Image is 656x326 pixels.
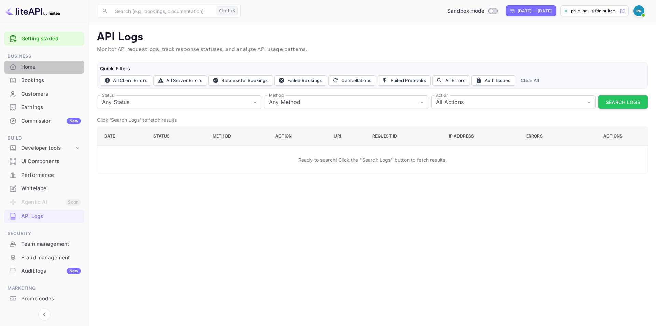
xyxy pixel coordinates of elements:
a: Whitelabel [4,182,84,195]
span: Sandbox mode [447,7,484,15]
div: Customers [21,90,81,98]
button: Failed Prebooks [378,75,431,86]
div: Earnings [4,101,84,114]
h6: Quick Filters [100,65,645,73]
div: API Logs [4,210,84,223]
div: Team management [21,240,81,248]
a: Customers [4,88,84,100]
a: Earnings [4,101,84,114]
th: Status [148,126,207,146]
label: Action [436,92,449,98]
a: Bookings [4,74,84,87]
th: Errors [521,126,580,146]
th: Date [97,126,148,146]
p: ph-c-ng--sjfdn.nuitee.... [571,8,618,14]
div: Earnings [21,104,81,112]
div: Audit logs [21,267,81,275]
input: Search (e.g. bookings, documentation) [111,4,214,18]
label: Method [269,92,284,98]
button: Auth Issues [471,75,515,86]
p: Ready to search! Click the "Search Logs" button to fetch results. [298,156,447,164]
p: Click 'Search Logs' to fetch results [97,116,648,123]
div: Commission [21,117,81,125]
button: All Errors [432,75,470,86]
p: Monitor API request logs, track response statuses, and analyze API usage patterns. [97,45,648,54]
div: All Actions [431,95,596,109]
a: API Logs [4,210,84,222]
a: Audit logsNew [4,264,84,277]
div: Getting started [4,32,84,46]
div: API Logs [21,212,81,220]
div: Promo codes [21,295,81,303]
div: UI Components [21,158,81,166]
button: All Client Errors [100,75,152,86]
th: Actions [580,126,647,146]
button: All Server Errors [153,75,207,86]
button: Cancellations [328,75,376,86]
a: Home [4,61,84,73]
div: Developer tools [4,142,84,154]
div: Developer tools [21,144,74,152]
th: IP Address [443,126,521,146]
th: Method [207,126,270,146]
img: Phúc Ngô [633,5,644,16]
div: Whitelabel [4,182,84,195]
button: Collapse navigation [38,308,51,321]
div: Home [4,61,84,74]
button: Successful Bookings [208,75,273,86]
div: Any Method [264,95,428,109]
div: Ctrl+K [217,6,238,15]
div: Team management [4,237,84,251]
button: Failed Bookings [274,75,327,86]
div: Performance [21,171,81,179]
span: Build [4,134,84,142]
div: Customers [4,88,84,101]
div: New [67,118,81,124]
div: Performance [4,169,84,182]
div: CommissionNew [4,115,84,128]
label: Status [102,92,114,98]
div: Fraud management [21,254,81,262]
button: Search Logs [598,95,648,109]
div: Audit logsNew [4,264,84,278]
a: Getting started [21,35,81,43]
a: Performance [4,169,84,181]
div: Any Status [97,95,261,109]
a: Fraud management [4,251,84,264]
img: LiteAPI logo [5,5,60,16]
th: URI [328,126,367,146]
th: Request ID [367,126,443,146]
div: Bookings [4,74,84,87]
a: Team management [4,237,84,250]
button: Clear All [518,75,542,86]
span: Marketing [4,285,84,292]
div: New [67,268,81,274]
div: Whitelabel [21,185,81,193]
a: UI Components [4,155,84,168]
a: Promo codes [4,292,84,305]
div: Home [21,63,81,71]
div: Bookings [21,77,81,84]
div: [DATE] — [DATE] [518,8,552,14]
div: UI Components [4,155,84,168]
div: Switch to Production mode [445,7,500,15]
p: API Logs [97,30,648,44]
span: Security [4,230,84,237]
span: Business [4,53,84,60]
a: CommissionNew [4,115,84,127]
th: Action [270,126,328,146]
